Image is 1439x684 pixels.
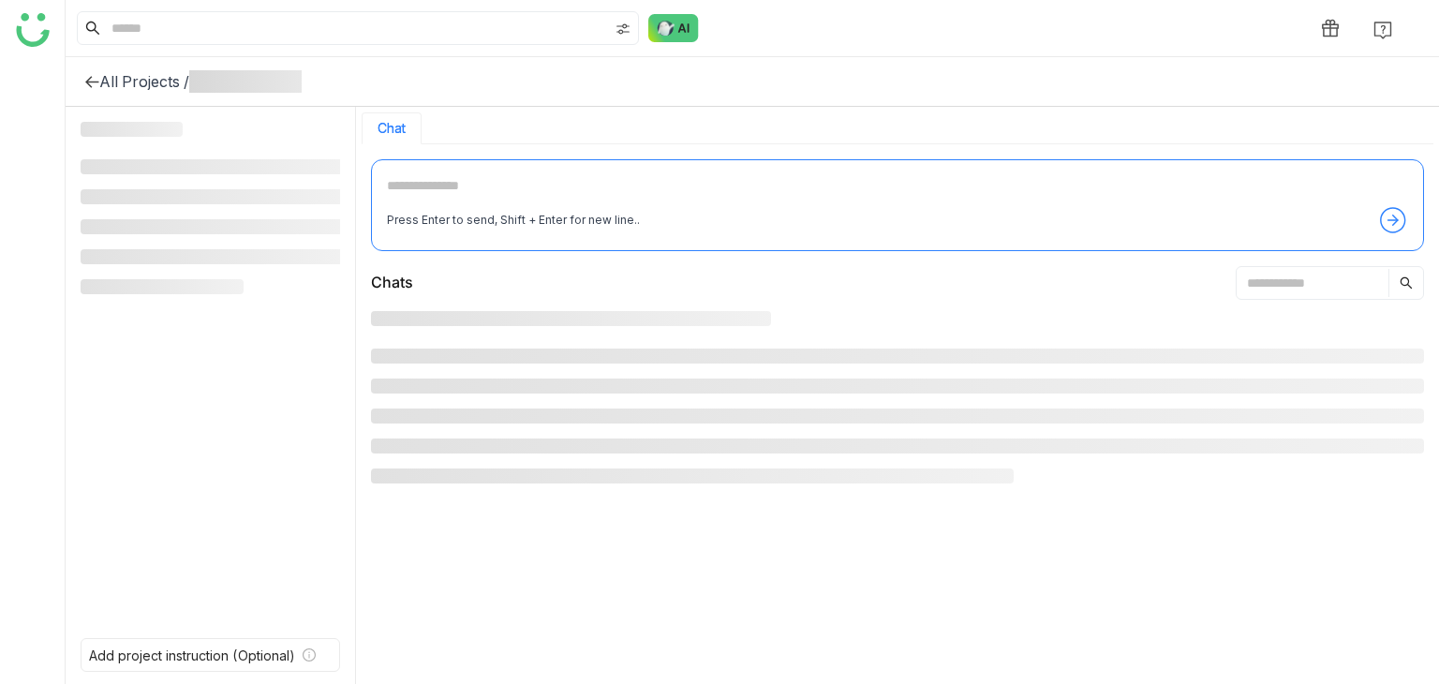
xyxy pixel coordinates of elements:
div: Add project instruction (Optional) [89,647,295,663]
div: Press Enter to send, Shift + Enter for new line.. [387,212,640,230]
div: Chats [371,271,413,294]
div: All Projects / [99,72,189,91]
img: ask-buddy-normal.svg [648,14,699,42]
button: Chat [378,121,406,136]
img: help.svg [1373,21,1392,39]
img: logo [16,13,50,47]
img: search-type.svg [616,22,630,37]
